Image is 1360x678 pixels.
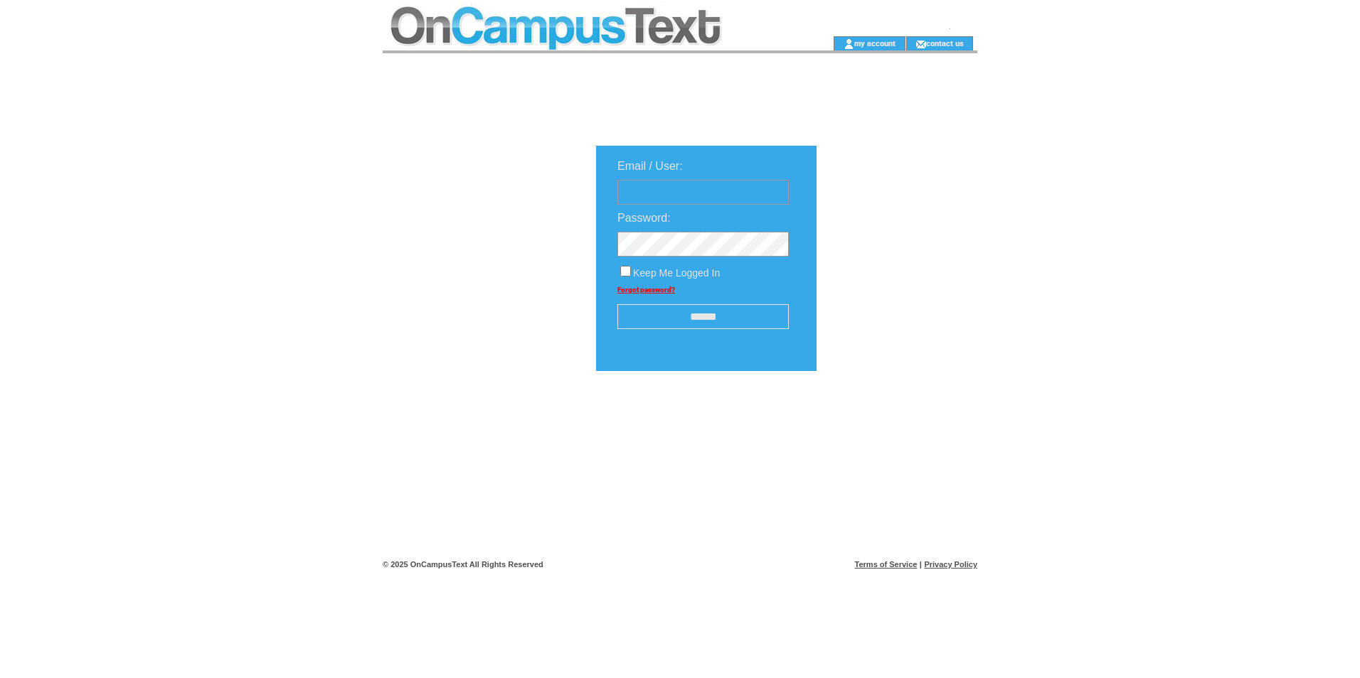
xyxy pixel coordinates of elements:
[920,560,922,569] span: |
[383,560,543,569] span: © 2025 OnCampusText All Rights Reserved
[926,38,964,48] a: contact us
[844,38,854,50] img: account_icon.gif
[633,267,720,279] span: Keep Me Logged In
[924,560,977,569] a: Privacy Policy
[855,560,918,569] a: Terms of Service
[617,160,683,172] span: Email / User:
[854,38,896,48] a: my account
[617,212,671,224] span: Password:
[915,38,926,50] img: contact_us_icon.gif
[617,286,675,294] a: Forgot password?
[858,407,929,424] img: transparent.png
